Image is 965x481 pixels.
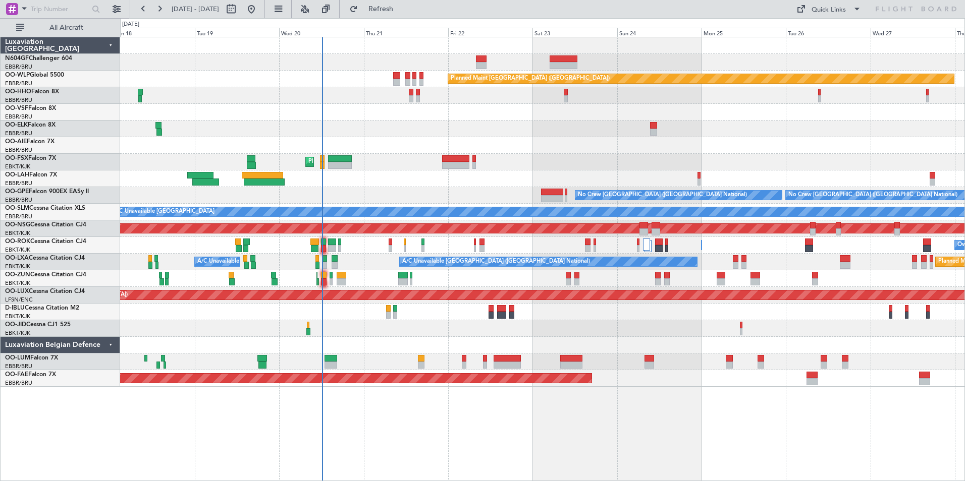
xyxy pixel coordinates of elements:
[812,5,846,15] div: Quick Links
[448,28,532,37] div: Fri 22
[5,122,56,128] a: OO-ELKFalcon 8X
[702,28,786,37] div: Mon 25
[345,1,405,17] button: Refresh
[871,28,955,37] div: Wed 27
[360,6,402,13] span: Refresh
[111,28,195,37] div: Mon 18
[5,205,29,211] span: OO-SLM
[5,196,32,204] a: EBBR/BRU
[5,363,32,370] a: EBBR/BRU
[197,254,385,269] div: A/C Unavailable [GEOGRAPHIC_DATA] ([GEOGRAPHIC_DATA] National)
[5,372,28,378] span: OO-FAE
[5,96,32,104] a: EBBR/BRU
[122,20,139,29] div: [DATE]
[5,322,26,328] span: OO-JID
[5,55,72,62] a: N604GFChallenger 604
[5,155,56,161] a: OO-FSXFalcon 7X
[5,255,29,261] span: OO-LXA
[402,254,590,269] div: A/C Unavailable [GEOGRAPHIC_DATA] ([GEOGRAPHIC_DATA] National)
[11,20,110,36] button: All Aircraft
[5,205,85,211] a: OO-SLMCessna Citation XLS
[31,2,89,17] input: Trip Number
[532,28,617,37] div: Sat 23
[5,263,30,270] a: EBKT/KJK
[617,28,702,37] div: Sun 24
[5,189,89,195] a: OO-GPEFalcon 900EX EASy II
[5,255,85,261] a: OO-LXACessna Citation CJ4
[5,89,31,95] span: OO-HHO
[5,305,25,311] span: D-IBLU
[5,329,30,337] a: EBKT/KJK
[5,238,30,245] span: OO-ROK
[5,313,30,320] a: EBKT/KJK
[5,288,85,294] a: OO-LUXCessna Citation CJ4
[5,80,32,87] a: EBBR/BRU
[195,28,279,37] div: Tue 19
[5,322,71,328] a: OO-JIDCessna CJ1 525
[788,188,957,203] div: No Crew [GEOGRAPHIC_DATA] ([GEOGRAPHIC_DATA] National)
[5,139,27,145] span: OO-AIE
[5,305,79,311] a: D-IBLUCessna Citation M2
[5,72,30,78] span: OO-WLP
[5,222,86,228] a: OO-NSGCessna Citation CJ4
[364,28,448,37] div: Thu 21
[451,71,610,86] div: Planned Maint [GEOGRAPHIC_DATA] ([GEOGRAPHIC_DATA])
[5,105,56,111] a: OO-VSFFalcon 8X
[5,105,28,111] span: OO-VSF
[5,238,86,245] a: OO-ROKCessna Citation CJ4
[5,229,30,237] a: EBKT/KJK
[5,379,32,387] a: EBBR/BRU
[5,222,30,228] span: OO-NSG
[279,28,363,37] div: Wed 20
[5,355,30,361] span: OO-LUM
[5,288,29,294] span: OO-LUX
[5,55,29,62] span: N604GF
[5,246,30,254] a: EBKT/KJK
[5,172,57,178] a: OO-LAHFalcon 7X
[5,122,28,128] span: OO-ELK
[172,5,219,14] span: [DATE] - [DATE]
[5,172,29,178] span: OO-LAH
[5,72,64,78] a: OO-WLPGlobal 5500
[5,155,28,161] span: OO-FSX
[5,113,32,121] a: EBBR/BRU
[5,89,59,95] a: OO-HHOFalcon 8X
[5,279,30,287] a: EBKT/KJK
[786,28,870,37] div: Tue 26
[308,154,426,169] div: Planned Maint Kortrijk-[GEOGRAPHIC_DATA]
[5,189,29,195] span: OO-GPE
[5,296,33,304] a: LFSN/ENC
[5,146,32,154] a: EBBR/BRU
[5,163,30,170] a: EBKT/KJK
[5,272,86,278] a: OO-ZUNCessna Citation CJ4
[578,188,747,203] div: No Crew [GEOGRAPHIC_DATA] ([GEOGRAPHIC_DATA] National)
[5,130,32,137] a: EBBR/BRU
[5,63,32,71] a: EBBR/BRU
[5,272,30,278] span: OO-ZUN
[791,1,866,17] button: Quick Links
[5,139,55,145] a: OO-AIEFalcon 7X
[5,355,58,361] a: OO-LUMFalcon 7X
[5,213,32,220] a: EBBR/BRU
[5,372,56,378] a: OO-FAEFalcon 7X
[26,24,106,31] span: All Aircraft
[113,204,215,219] div: A/C Unavailable [GEOGRAPHIC_DATA]
[5,179,32,187] a: EBBR/BRU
